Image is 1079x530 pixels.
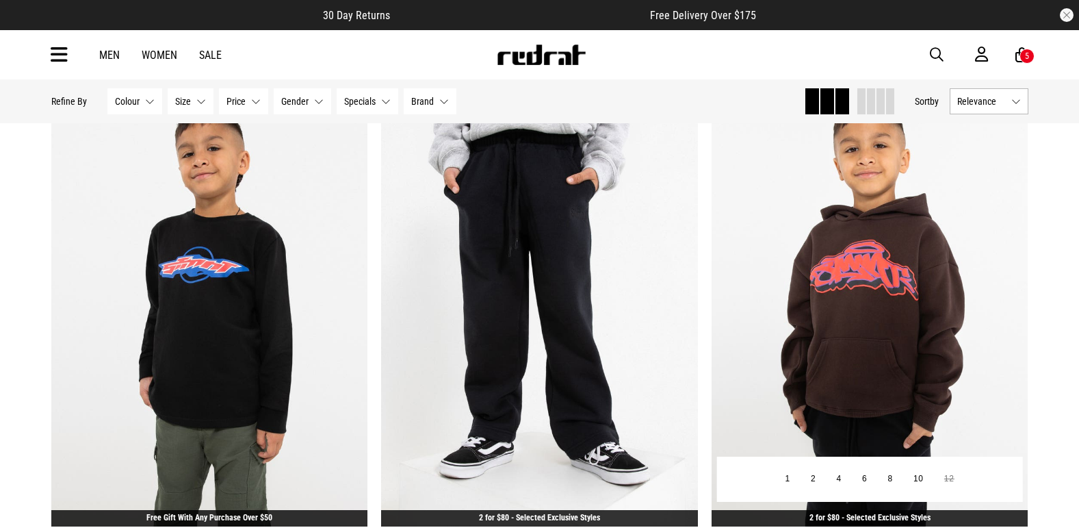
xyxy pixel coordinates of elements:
button: Price [219,88,268,114]
img: Stmnt Kids Stygian Trackpants in Black [381,83,698,527]
button: 12 [934,467,965,492]
span: 30 Day Returns [323,9,390,22]
button: Colour [107,88,162,114]
button: 4 [826,467,851,492]
span: Colour [115,96,140,107]
iframe: Customer reviews powered by Trustpilot [417,8,623,22]
a: Free Gift With Any Purchase Over $50 [146,513,272,522]
button: Sortby [915,93,939,110]
span: by [930,96,939,107]
a: 2 for $80 - Selected Exclusive Styles [479,513,600,522]
a: Men [99,49,120,62]
button: Size [168,88,213,114]
span: Price [226,96,246,107]
button: Relevance [950,88,1028,114]
span: Specials [344,96,376,107]
button: 1 [775,467,800,492]
span: Gender [281,96,309,107]
img: Stmnt Kids Auto Long Sleeve in Black [51,83,368,527]
button: 6 [852,467,877,492]
button: Specials [337,88,398,114]
a: 2 for $80 - Selected Exclusive Styles [809,513,931,522]
button: 2 [801,467,826,492]
img: Stmnt Kids Tag Hoodie in Brown [712,83,1028,527]
div: 5 [1025,51,1029,61]
button: 8 [877,467,902,492]
button: Gender [274,88,331,114]
button: Brand [404,88,456,114]
p: Refine By [51,96,87,107]
a: Sale [199,49,222,62]
span: Size [175,96,191,107]
a: Women [142,49,177,62]
span: Relevance [957,96,1006,107]
a: 5 [1015,48,1028,62]
span: Free Delivery Over $175 [650,9,756,22]
span: Brand [411,96,434,107]
img: Redrat logo [496,45,586,65]
button: 10 [903,467,934,492]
